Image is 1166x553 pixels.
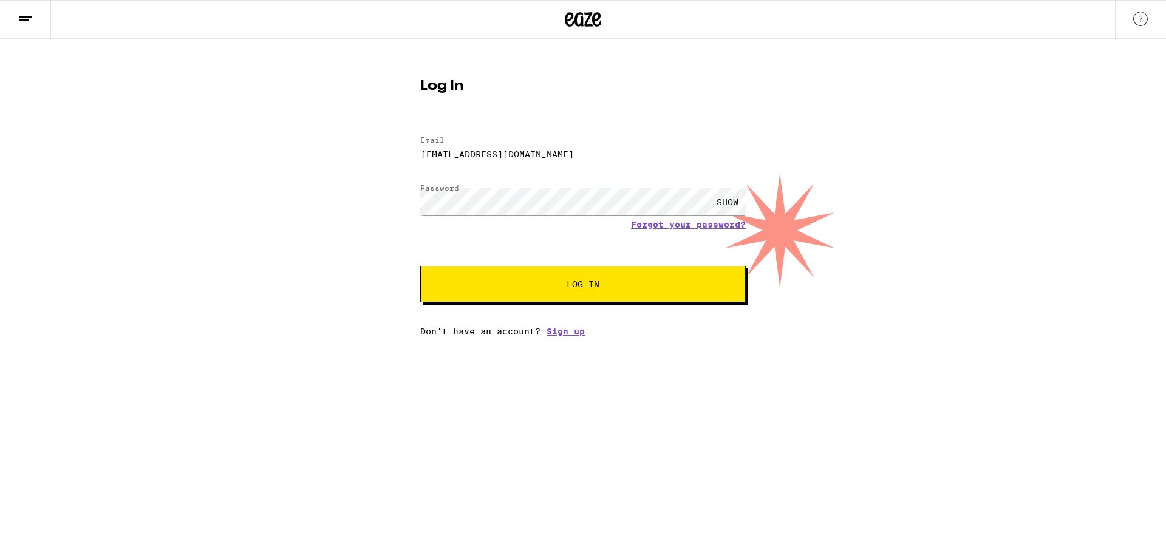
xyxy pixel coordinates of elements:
input: Email [420,140,746,168]
a: Forgot your password? [631,220,746,229]
a: Sign up [547,327,585,336]
div: SHOW [709,188,746,215]
h1: Log In [420,79,746,93]
button: Log In [420,266,746,302]
label: Email [420,136,445,144]
span: Hi. Need any help? [7,8,87,18]
div: Don't have an account? [420,327,746,336]
label: Password [420,184,459,192]
span: Log In [567,280,599,288]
